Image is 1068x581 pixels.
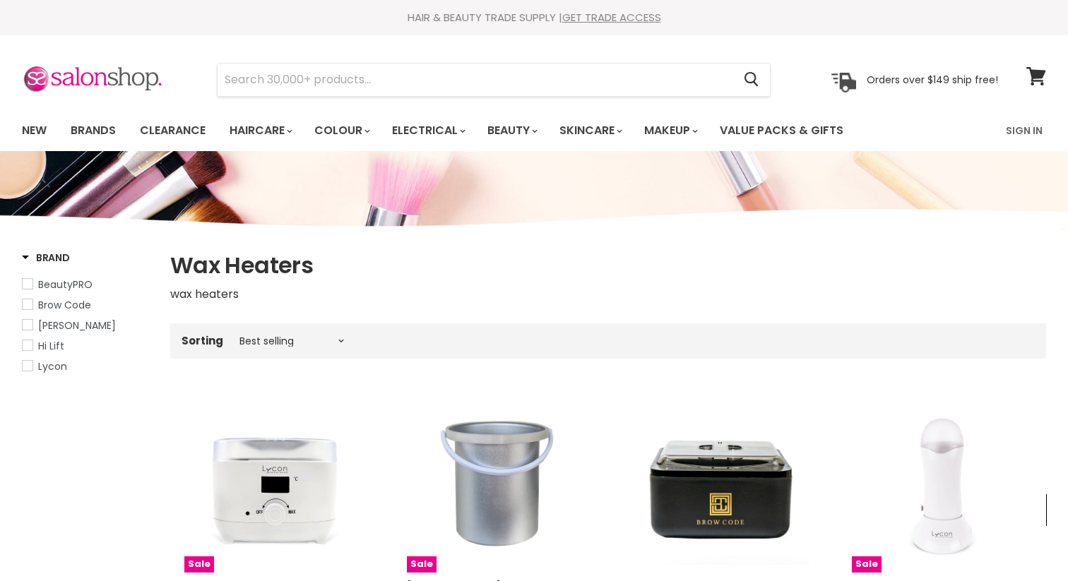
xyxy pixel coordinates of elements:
button: Search [732,64,770,96]
span: Brow Code [38,298,91,312]
p: Orders over $149 ship free! [867,73,998,85]
div: HAIR & BEAUTY TRADE SUPPLY | [4,11,1064,25]
a: Colour [304,116,379,145]
span: Sale [184,556,214,573]
ul: Main menu [11,110,926,151]
label: Sorting [182,335,223,347]
img: Brow Code Wax Warmer [629,393,809,573]
a: Clearance [129,116,216,145]
a: GET TRADE ACCESS [562,10,661,25]
span: Hi Lift [38,339,64,353]
span: BeautyPRO [38,277,93,292]
a: Brands [60,116,126,145]
a: Caron [22,318,153,333]
a: Value Packs & Gifts [709,116,854,145]
form: Product [217,63,771,97]
span: Sale [852,556,882,573]
a: Electrical [381,116,474,145]
a: Brow Code [22,297,153,313]
a: Lycon Cartridge HeaterSale [852,393,1032,573]
a: Sign In [997,116,1051,145]
img: Caron Professional Wax Heater Insert 800g [407,393,587,573]
input: Search [218,64,732,96]
nav: Main [4,110,1064,151]
a: New [11,116,57,145]
h1: Wax Heaters [170,251,1046,280]
a: BeautyPRO [22,277,153,292]
a: Caron Professional Wax Heater Insert 800gSale [407,393,587,573]
div: wax heaters [170,285,1046,304]
a: Haircare [219,116,301,145]
a: Lycon [22,359,153,374]
a: Makeup [634,116,706,145]
h3: Brand [22,251,70,265]
span: Lycon [38,359,67,373]
img: Lycon Cartridge Heater [852,393,1032,573]
a: Hi Lift [22,338,153,354]
a: Skincare [549,116,631,145]
a: Lycopro Mini Digital Professional Wax HeaterSale [184,393,364,573]
iframe: Gorgias live chat messenger [997,515,1054,567]
span: Sale [407,556,437,573]
a: Beauty [477,116,546,145]
span: [PERSON_NAME] [38,318,116,333]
